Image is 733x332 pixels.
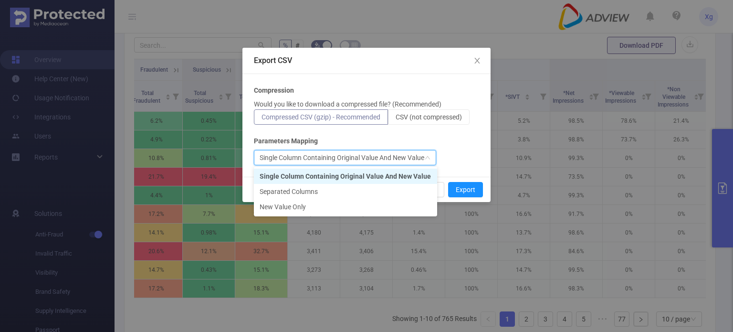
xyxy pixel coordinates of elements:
[425,155,430,161] i: icon: down
[254,199,437,214] li: New Value Only
[464,48,491,75] button: Close
[254,136,318,146] b: Parameters Mapping
[262,113,380,121] span: Compressed CSV (gzip) - Recommended
[396,113,462,121] span: CSV (not compressed)
[473,57,481,64] i: icon: close
[254,99,441,109] p: Would you like to download a compressed file? (Recommended)
[254,55,479,66] div: Export CSV
[254,184,437,199] li: Separated Columns
[448,182,483,197] button: Export
[260,150,424,165] div: Single Column Containing Original Value And New Value
[254,86,294,96] b: Compression
[254,169,437,184] li: Single Column Containing Original Value And New Value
